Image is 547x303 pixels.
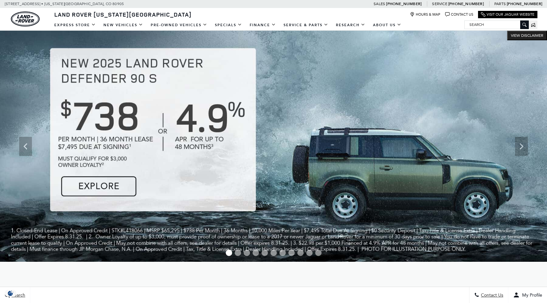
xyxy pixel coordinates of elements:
[445,12,473,17] a: Contact Us
[54,11,192,18] span: Land Rover [US_STATE][GEOGRAPHIC_DATA]
[50,19,100,31] a: EXPRESS STORE
[244,250,250,256] span: Go to slide 3
[5,2,124,6] a: [STREET_ADDRESS] • [US_STATE][GEOGRAPHIC_DATA], CO 80905
[50,11,195,18] a: Land Rover [US_STATE][GEOGRAPHIC_DATA]
[11,12,40,27] img: Land Rover
[280,19,332,31] a: Service & Parts
[507,31,547,40] button: VIEW DISCLAIMER
[332,19,369,31] a: Research
[465,21,528,28] input: Search
[507,1,542,6] a: [PHONE_NUMBER]
[511,33,543,38] span: VIEW DISCLAIMER
[288,250,295,256] span: Go to slide 8
[50,19,405,31] nav: Main Navigation
[246,19,280,31] a: Finance
[369,19,405,31] a: About Us
[211,19,246,31] a: Specials
[515,137,528,156] div: Next
[3,290,18,297] section: Click to Open Cookie Consent Modal
[494,2,506,6] span: Parts
[315,250,322,256] span: Go to slide 11
[520,292,542,298] span: My Profile
[253,250,259,256] span: Go to slide 4
[279,250,286,256] span: Go to slide 7
[410,12,440,17] a: Hours & Map
[11,12,40,27] a: land-rover
[235,250,241,256] span: Go to slide 2
[448,1,484,6] a: [PHONE_NUMBER]
[147,19,211,31] a: Pre-Owned Vehicles
[306,250,313,256] span: Go to slide 10
[297,250,304,256] span: Go to slide 9
[374,2,385,6] span: Sales
[508,287,547,303] button: Open user profile menu
[270,250,277,256] span: Go to slide 6
[481,12,535,17] a: Visit Our Jaguar Website
[479,292,503,298] span: Contact Us
[386,1,422,6] a: [PHONE_NUMBER]
[19,137,32,156] div: Previous
[100,19,147,31] a: New Vehicles
[262,250,268,256] span: Go to slide 5
[3,290,18,297] img: Opt-Out Icon
[432,2,447,6] span: Service
[226,250,232,256] span: Go to slide 1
